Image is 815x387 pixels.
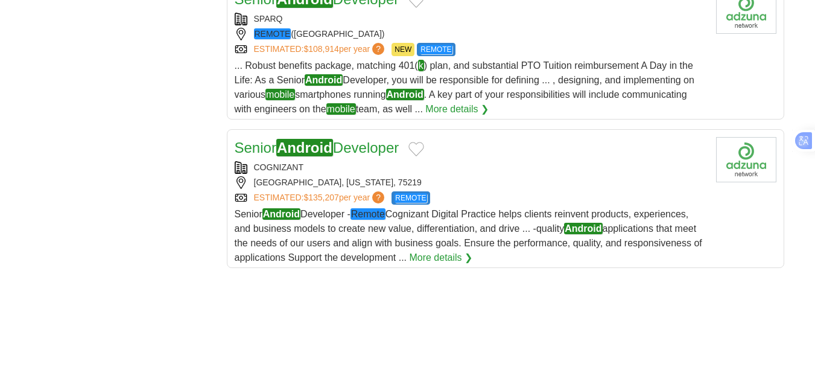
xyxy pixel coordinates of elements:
[276,139,333,156] em: Android
[716,137,776,182] img: Cognizant logo
[235,13,706,25] div: SPARQ
[303,44,338,54] span: $108,914
[254,43,387,56] a: ESTIMATED:$108,914per year?
[350,208,385,220] em: Remote
[305,74,343,86] em: Android
[386,89,424,100] em: Android
[392,43,414,56] span: NEW
[420,45,452,54] em: REMOTE
[235,139,399,156] a: SeniorAndroidDeveloper
[409,251,472,265] a: More details ❯
[254,162,303,172] a: COGNIZANT
[564,223,602,234] em: Android
[254,191,387,205] a: ESTIMATED:$135,207per year?
[372,43,384,55] span: ?
[418,60,424,71] em: k
[326,103,356,115] em: mobile
[303,193,338,202] span: $135,207
[262,208,300,220] em: Android
[235,176,706,189] div: [GEOGRAPHIC_DATA], [US_STATE], 75219
[372,191,384,203] span: ?
[395,193,427,203] em: REMOTE
[235,28,706,40] div: ([GEOGRAPHIC_DATA])
[408,142,424,156] button: Add to favorite jobs
[265,89,295,100] em: mobile
[425,102,489,117] a: More details ❯
[254,28,291,39] em: REMOTE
